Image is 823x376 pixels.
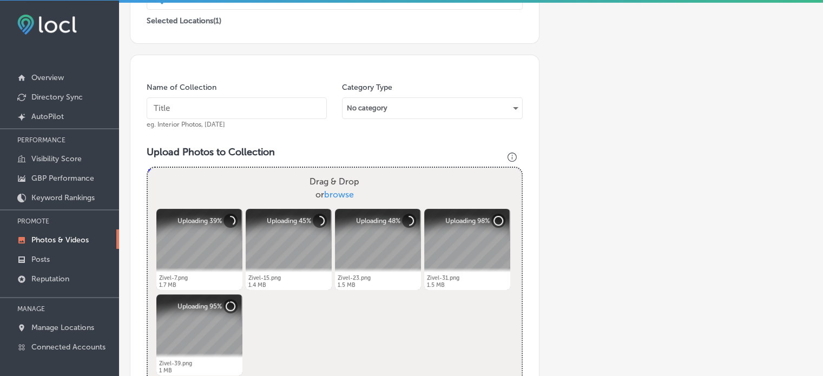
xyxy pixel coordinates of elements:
label: Name of Collection [147,83,216,92]
p: Selected Locations ( 1 ) [147,12,221,25]
span: browse [324,189,354,200]
label: Category Type [342,83,392,92]
div: No category [343,100,522,117]
p: Posts [31,255,50,264]
p: Keyword Rankings [31,193,95,202]
p: Connected Accounts [31,342,106,352]
input: Title [147,97,327,119]
p: AutoPilot [31,112,64,121]
label: Drag & Drop or [305,171,364,206]
p: Reputation [31,274,69,283]
img: fda3e92497d09a02dc62c9cd864e3231.png [17,15,77,35]
span: eg. Interior Photos, [DATE] [147,121,225,128]
p: GBP Performance [31,174,94,183]
p: Overview [31,73,64,82]
p: Manage Locations [31,323,94,332]
h3: Upload Photos to Collection [147,146,523,158]
p: Photos & Videos [31,235,89,245]
p: Directory Sync [31,93,83,102]
p: Visibility Score [31,154,82,163]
